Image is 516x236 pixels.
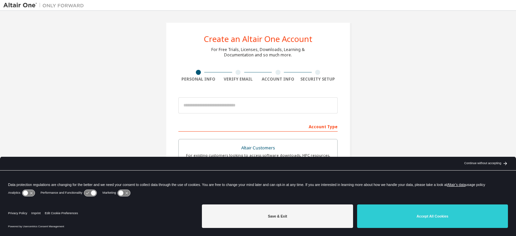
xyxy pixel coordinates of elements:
[298,77,338,82] div: Security Setup
[183,143,333,153] div: Altair Customers
[178,121,338,132] div: Account Type
[211,47,305,58] div: For Free Trials, Licenses, Downloads, Learning & Documentation and so much more.
[258,77,298,82] div: Account Info
[218,77,258,82] div: Verify Email
[3,2,87,9] img: Altair One
[204,35,312,43] div: Create an Altair One Account
[178,77,218,82] div: Personal Info
[183,153,333,163] div: For existing customers looking to access software downloads, HPC resources, community, trainings ...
